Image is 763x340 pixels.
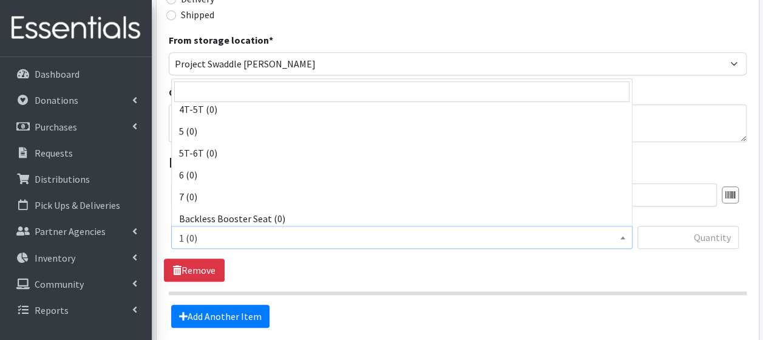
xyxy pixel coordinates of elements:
[5,88,147,112] a: Donations
[172,142,632,164] li: 5T-6T (0)
[5,8,147,49] img: HumanEssentials
[169,85,213,100] label: Comment
[637,226,739,249] input: Quantity
[171,305,270,328] a: Add Another Item
[169,152,747,174] legend: Items in this distribution
[171,226,632,249] span: 1 (0)
[35,304,69,316] p: Reports
[5,193,147,217] a: Pick Ups & Deliveries
[172,98,632,120] li: 4T-5T (0)
[172,120,632,142] li: 5 (0)
[35,173,90,185] p: Distributions
[5,62,147,86] a: Dashboard
[5,115,147,139] a: Purchases
[35,199,120,211] p: Pick Ups & Deliveries
[172,208,632,229] li: Backless Booster Seat (0)
[35,68,80,80] p: Dashboard
[35,225,106,237] p: Partner Agencies
[169,33,273,47] label: From storage location
[35,121,77,133] p: Purchases
[5,298,147,322] a: Reports
[5,219,147,243] a: Partner Agencies
[35,147,73,159] p: Requests
[35,278,84,290] p: Community
[269,34,273,46] abbr: required
[5,167,147,191] a: Distributions
[35,252,75,264] p: Inventory
[164,259,225,282] a: Remove
[179,229,625,246] span: 1 (0)
[181,7,214,22] label: Shipped
[5,246,147,270] a: Inventory
[172,164,632,186] li: 6 (0)
[5,272,147,296] a: Community
[5,141,147,165] a: Requests
[35,94,78,106] p: Donations
[172,186,632,208] li: 7 (0)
